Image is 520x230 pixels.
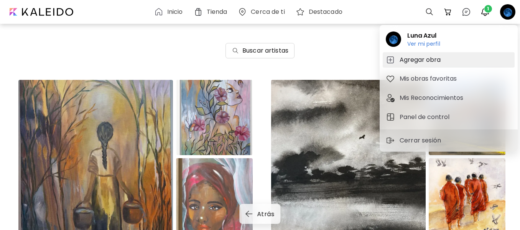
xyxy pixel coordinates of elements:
[407,31,440,40] h2: Luna Azul
[383,71,515,86] button: tabMis obras favoritas
[400,136,443,145] p: Cerrar sesión
[383,109,515,125] button: tabPanel de control
[383,52,515,68] button: tabAgregar obra
[383,90,515,106] button: tabMis Reconocimientos
[386,113,395,122] img: tab
[383,133,446,148] button: sign-outCerrar sesión
[407,40,440,47] h6: Ver mi perfil
[386,55,395,65] img: tab
[400,113,452,122] h5: Panel de control
[400,74,459,83] h5: Mis obras favoritas
[400,55,443,65] h5: Agregar obra
[386,136,395,145] img: sign-out
[400,93,466,103] h5: Mis Reconocimientos
[386,74,395,83] img: tab
[386,93,395,103] img: tab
